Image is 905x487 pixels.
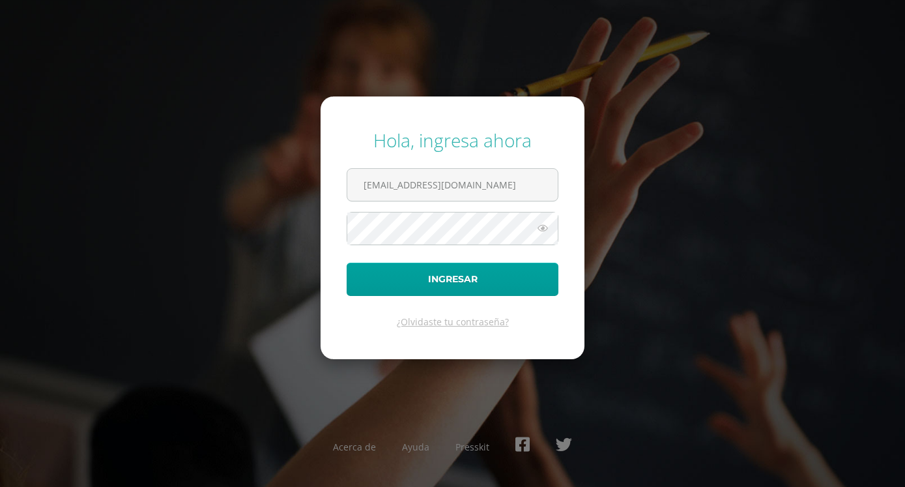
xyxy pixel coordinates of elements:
[333,441,376,453] a: Acerca de
[347,263,558,296] button: Ingresar
[402,441,429,453] a: Ayuda
[347,169,558,201] input: Correo electrónico o usuario
[397,316,509,328] a: ¿Olvidaste tu contraseña?
[347,128,558,153] div: Hola, ingresa ahora
[455,441,489,453] a: Presskit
